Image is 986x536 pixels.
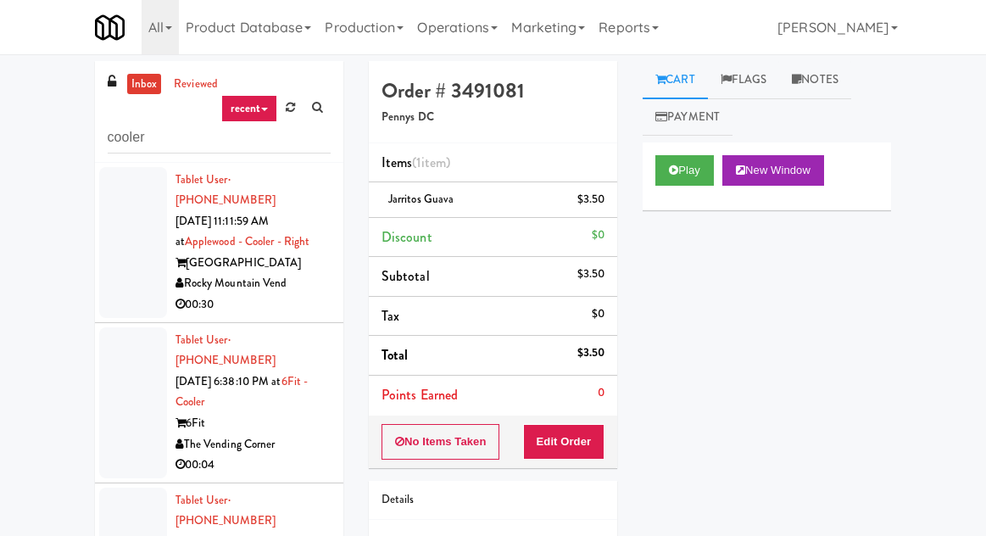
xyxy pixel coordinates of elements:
[221,95,277,122] a: recent
[577,264,605,285] div: $3.50
[95,13,125,42] img: Micromart
[382,227,432,247] span: Discount
[382,424,500,460] button: No Items Taken
[382,153,450,172] span: Items
[95,323,343,483] li: Tablet User· [PHONE_NUMBER][DATE] 6:38:10 PM at6Fit - Cooler6FitThe Vending Corner00:04
[175,332,276,369] a: Tablet User· [PHONE_NUMBER]
[175,171,276,209] a: Tablet User· [PHONE_NUMBER]
[592,304,604,325] div: $0
[175,492,276,529] a: Tablet User· [PHONE_NUMBER]
[708,61,780,99] a: Flags
[523,424,605,460] button: Edit Order
[421,153,446,172] ng-pluralize: item
[382,306,399,326] span: Tax
[382,80,604,102] h4: Order # 3491081
[598,382,604,404] div: 0
[127,74,162,95] a: inbox
[108,122,331,154] input: Search vision orders
[170,74,222,95] a: reviewed
[643,98,733,137] a: Payment
[175,455,331,476] div: 00:04
[779,61,851,99] a: Notes
[382,345,409,365] span: Total
[643,61,708,99] a: Cart
[655,155,714,186] button: Play
[577,189,605,210] div: $3.50
[388,191,454,207] span: Jarritos Guava
[592,225,604,246] div: $0
[382,489,604,511] div: Details
[95,163,343,323] li: Tablet User· [PHONE_NUMBER][DATE] 11:11:59 AM atApplewood - Cooler - Right[GEOGRAPHIC_DATA]Rocky ...
[175,373,281,389] span: [DATE] 6:38:10 PM at
[175,434,331,455] div: The Vending Corner
[175,273,331,294] div: Rocky Mountain Vend
[175,253,331,274] div: [GEOGRAPHIC_DATA]
[175,213,270,250] span: [DATE] 11:11:59 AM at
[175,294,331,315] div: 00:30
[577,343,605,364] div: $3.50
[382,266,430,286] span: Subtotal
[382,385,458,405] span: Points Earned
[382,111,604,124] h5: Pennys DC
[722,155,824,186] button: New Window
[185,233,310,249] a: Applewood - Cooler - Right
[175,413,331,434] div: 6Fit
[412,153,450,172] span: (1 )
